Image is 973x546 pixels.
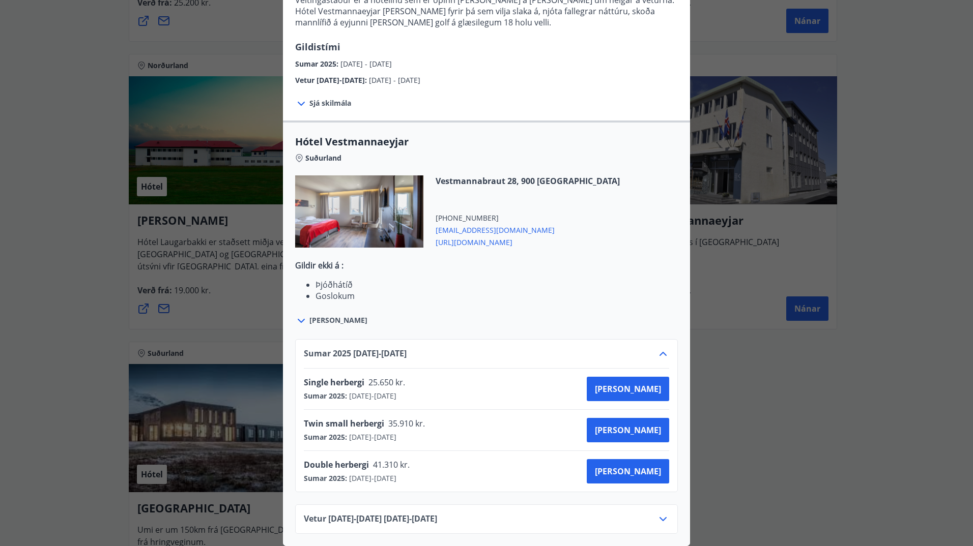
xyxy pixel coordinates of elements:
[309,98,351,108] span: Sjá skilmála
[316,279,678,290] li: Þjóðhátíð
[316,290,678,301] li: Goslokum
[295,260,344,271] strong: Gildir ekki á :
[295,6,678,28] p: Hótel Vestmannaeyjar [PERSON_NAME] fyrir þá sem vilja slaka á, njóta fallegrar náttúru, skoða man...
[340,59,392,69] span: [DATE] - [DATE]
[295,75,369,85] span: Vetur [DATE]-[DATE] :
[436,213,620,223] span: [PHONE_NUMBER]
[369,75,420,85] span: [DATE] - [DATE]
[309,315,367,325] span: [PERSON_NAME]
[295,41,340,53] span: Gildistími
[316,301,678,313] li: Fótboltamótum
[436,175,620,187] span: Vestmannabraut 28, 900 [GEOGRAPHIC_DATA]
[436,223,620,235] span: [EMAIL_ADDRESS][DOMAIN_NAME]
[295,59,340,69] span: Sumar 2025 :
[436,235,620,248] span: [URL][DOMAIN_NAME]
[295,135,678,149] span: Hótel Vestmannaeyjar
[305,153,341,163] span: Suðurland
